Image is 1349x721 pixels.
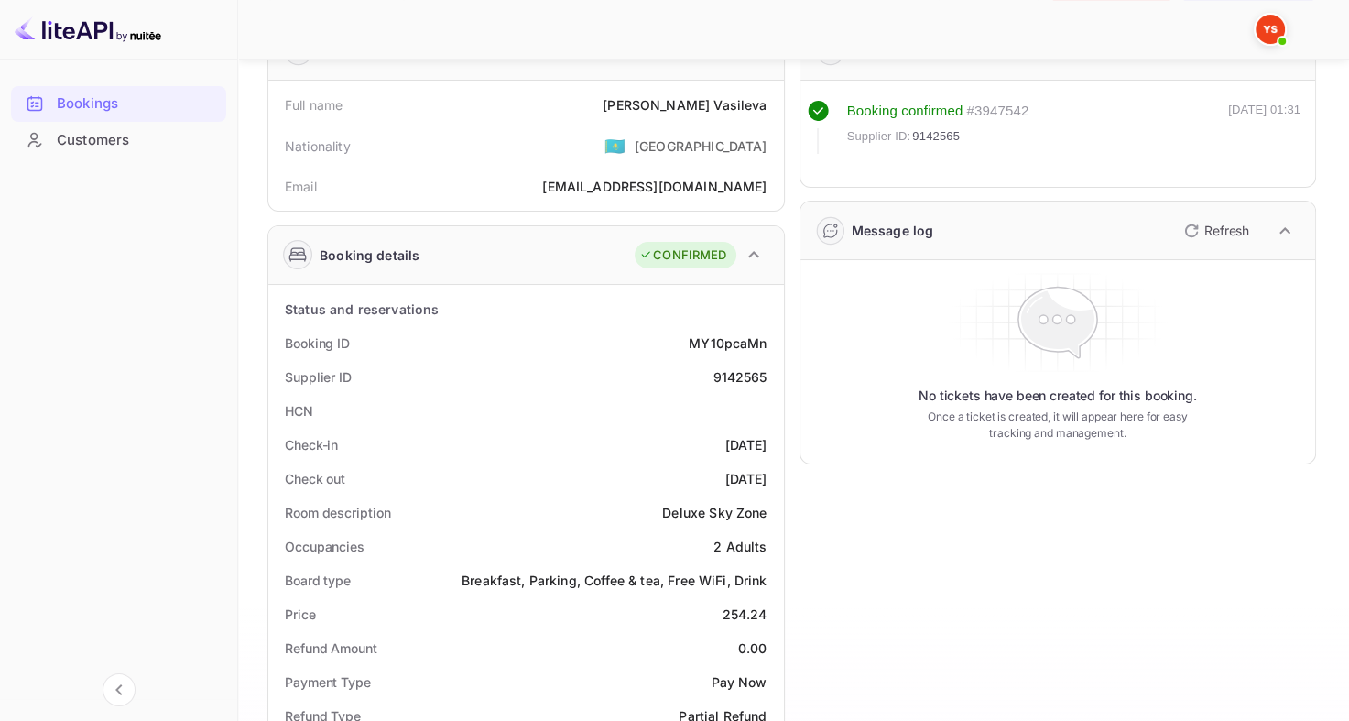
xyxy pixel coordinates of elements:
div: Bookings [57,93,217,115]
div: Booking details [320,246,419,265]
div: Customers [57,130,217,151]
a: Customers [11,123,226,157]
div: [PERSON_NAME] Vasileva [603,95,767,115]
div: Occupancies [285,537,364,556]
span: United States [604,129,626,162]
div: Bookings [11,86,226,122]
button: Collapse navigation [103,673,136,706]
div: Booking confirmed [847,101,963,122]
div: Check-in [285,435,338,454]
img: LiteAPI logo [15,15,161,44]
button: Refresh [1173,216,1257,246]
div: Nationality [285,137,351,156]
div: Deluxe Sky Zone [662,503,767,522]
a: Bookings [11,86,226,120]
div: 0.00 [738,639,767,658]
div: Check out [285,469,345,488]
div: Pay Now [711,672,767,692]
div: [EMAIL_ADDRESS][DOMAIN_NAME] [542,177,767,196]
span: 9142565 [912,127,960,146]
div: Booking ID [285,333,350,353]
p: Once a ticket is created, it will appear here for easy tracking and management. [919,409,1195,442]
div: Full name [285,95,343,115]
p: Refresh [1204,221,1249,240]
div: Price [285,605,316,624]
div: CONFIRMED [639,246,726,265]
div: MY10pcaMn [689,333,767,353]
div: Customers [11,123,226,158]
div: Refund Amount [285,639,377,658]
div: 2 Adults [713,537,767,556]
div: [GEOGRAPHIC_DATA] [635,137,767,156]
p: No tickets have been created for this booking. [919,387,1197,405]
div: Board type [285,571,351,590]
div: [DATE] 01:31 [1228,101,1300,154]
div: Supplier ID [285,367,352,387]
div: # 3947542 [966,101,1028,122]
div: [DATE] [725,469,767,488]
div: Breakfast, Parking, Coffee & tea, Free WiFi, Drink [462,571,767,590]
div: Room description [285,503,390,522]
div: HCN [285,401,313,421]
div: Message log [852,221,934,240]
img: Yandex Support [1256,15,1285,44]
div: Email [285,177,317,196]
div: Payment Type [285,672,371,692]
div: 254.24 [723,605,767,624]
div: [DATE] [725,435,767,454]
div: 9142565 [713,367,767,387]
div: Status and reservations [285,300,439,319]
span: Supplier ID: [847,127,911,146]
